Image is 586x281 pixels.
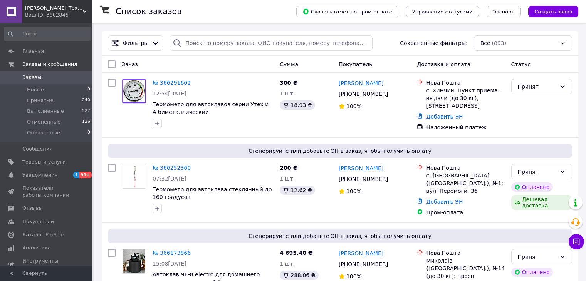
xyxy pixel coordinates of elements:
span: Принятые [27,97,54,104]
span: Выполненные [27,108,64,115]
span: Экспорт [493,9,514,15]
input: Поиск по номеру заказа, ФИО покупателя, номеру телефона, Email, номеру накладной [170,35,373,51]
span: 15:08[DATE] [153,261,186,267]
div: 288.06 ₴ [280,271,318,280]
span: Показатели работы компании [22,185,71,199]
span: Сгенерируйте или добавьте ЭН в заказ, чтобы получить оплату [111,147,569,155]
span: Фокс-Тех - изделия из металла [25,5,83,12]
span: Фильтры [123,39,148,47]
span: 300 ₴ [280,80,297,86]
span: Главная [22,48,44,55]
div: с. Химчин, Пункт приема – выдачи (до 30 кг), [STREET_ADDRESS] [426,87,505,110]
img: Фото товару [122,249,146,273]
img: Фото товару [122,79,146,103]
div: [PHONE_NUMBER] [337,89,390,99]
button: Чат с покупателем [569,234,584,249]
span: Скачать отчет по пром-оплате [302,8,392,15]
a: Фото товару [122,249,146,274]
span: (893) [492,40,507,46]
button: Экспорт [487,6,521,17]
button: Создать заказ [528,6,578,17]
span: 200 ₴ [280,165,297,171]
span: Заказы [22,74,41,81]
span: 1 [73,172,79,178]
a: [PERSON_NAME] [339,164,383,172]
span: Покупатели [22,218,54,225]
span: Все [480,39,490,47]
span: Инструменты вебмастера и SEO [22,258,71,271]
span: Отмененные [27,119,60,125]
div: Оплачено [511,182,553,192]
span: Товары и услуги [22,159,66,166]
span: 240 [82,97,90,104]
a: № 366173866 [153,250,191,256]
div: 12.62 ₴ [280,186,315,195]
span: Оплаченные [27,129,60,136]
span: 100% [346,103,362,109]
button: Скачать отчет по пром-оплате [296,6,398,17]
span: Доставка и оплата [417,61,470,67]
span: 100% [346,273,362,279]
a: Добавить ЭН [426,199,463,205]
a: [PERSON_NAME] [339,79,383,87]
div: Оплачено [511,268,553,277]
span: 07:32[DATE] [153,176,186,182]
span: 1 шт. [280,176,295,182]
span: Уведомления [22,172,57,179]
span: Заказ [122,61,138,67]
span: 0 [87,86,90,93]
span: Каталог ProSale [22,231,64,238]
span: Сумма [280,61,298,67]
a: Добавить ЭН [426,114,463,120]
span: 99+ [79,172,92,178]
span: Покупатель [339,61,373,67]
div: Нова Пошта [426,164,505,172]
a: № 366252360 [153,165,191,171]
div: Дешевая доставка [511,195,572,210]
a: Термометр для автоклава стеклянный до 160 градусов [153,186,272,200]
span: Аналитика [22,244,51,251]
span: 0 [87,129,90,136]
span: 126 [82,119,90,125]
img: Фото товару [122,164,146,188]
div: Принят [518,253,556,261]
div: Пром-оплата [426,209,505,216]
div: Ваш ID: 3802845 [25,12,92,18]
div: Нова Пошта [426,249,505,257]
span: 1 шт. [280,90,295,97]
input: Поиск [4,27,91,41]
div: Принят [518,167,556,176]
span: 4 695.40 ₴ [280,250,313,256]
h1: Список заказов [116,7,182,16]
span: Управление статусами [412,9,473,15]
span: 527 [82,108,90,115]
span: Создать заказ [534,9,572,15]
span: Сообщения [22,146,52,152]
a: Термометр для автоклавов серии Утех и А биметаллический [153,101,269,115]
button: Управление статусами [406,6,479,17]
span: Сгенерируйте или добавьте ЭН в заказ, чтобы получить оплату [111,232,569,240]
span: Новые [27,86,44,93]
div: Принят [518,82,556,91]
div: [PHONE_NUMBER] [337,174,390,184]
a: [PERSON_NAME] [339,249,383,257]
div: с. [GEOGRAPHIC_DATA] ([GEOGRAPHIC_DATA].), №1: вул. Перемоги, 36 [426,172,505,195]
a: Фото товару [122,79,146,104]
span: Сохраненные фильтры: [400,39,467,47]
div: Нова Пошта [426,79,505,87]
div: 18.93 ₴ [280,100,315,110]
a: Фото товару [122,164,146,189]
span: Отзывы [22,205,43,212]
span: 100% [346,188,362,194]
span: Заказы и сообщения [22,61,77,68]
a: № 366291602 [153,80,191,86]
div: Наложенный платеж [426,124,505,131]
span: Статус [511,61,531,67]
a: Создать заказ [521,8,578,14]
span: 1 шт. [280,261,295,267]
span: 12:54[DATE] [153,90,186,97]
div: [PHONE_NUMBER] [337,259,390,269]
